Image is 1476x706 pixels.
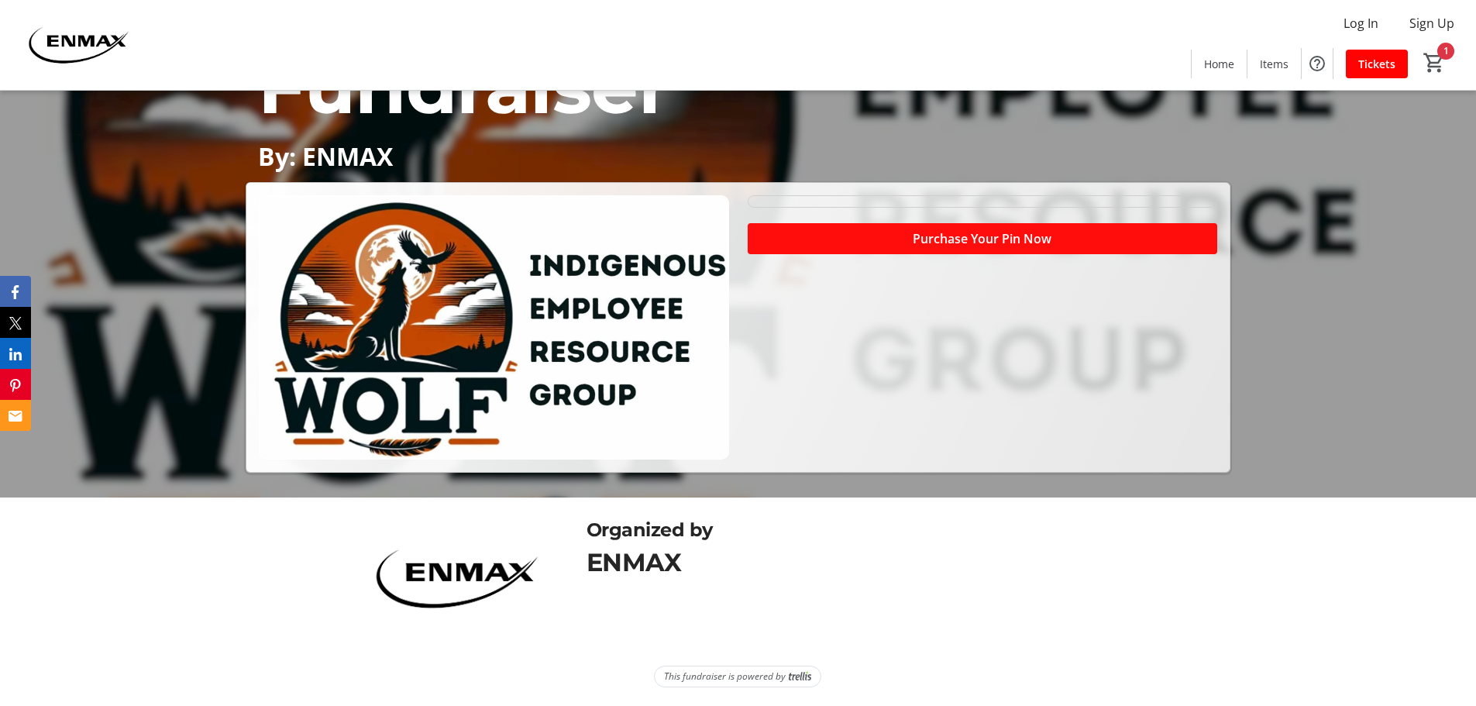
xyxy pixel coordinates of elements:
a: Tickets [1346,50,1408,78]
span: Sign Up [1409,14,1454,33]
span: This fundraiser is powered by [664,670,786,684]
img: ENMAX logo [345,516,567,641]
img: ENMAX 's Logo [9,6,147,84]
button: Cart [1420,49,1448,77]
a: Home [1192,50,1247,78]
button: Help [1302,48,1333,79]
div: Organized by [587,516,1131,544]
p: By: ENMAX [258,143,1217,170]
div: ENMAX [587,544,1131,581]
span: Items [1260,56,1288,72]
div: 0% of fundraising goal reached [748,195,1217,208]
img: Campaign CTA Media Photo [259,195,728,460]
span: Tickets [1358,56,1395,72]
a: Items [1247,50,1301,78]
span: Home [1204,56,1234,72]
button: Purchase Your Pin Now [748,223,1217,254]
span: Purchase Your Pin Now [913,229,1051,248]
img: Trellis Logo [789,671,811,682]
span: Log In [1344,14,1378,33]
button: Sign Up [1397,11,1467,36]
button: Log In [1331,11,1391,36]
